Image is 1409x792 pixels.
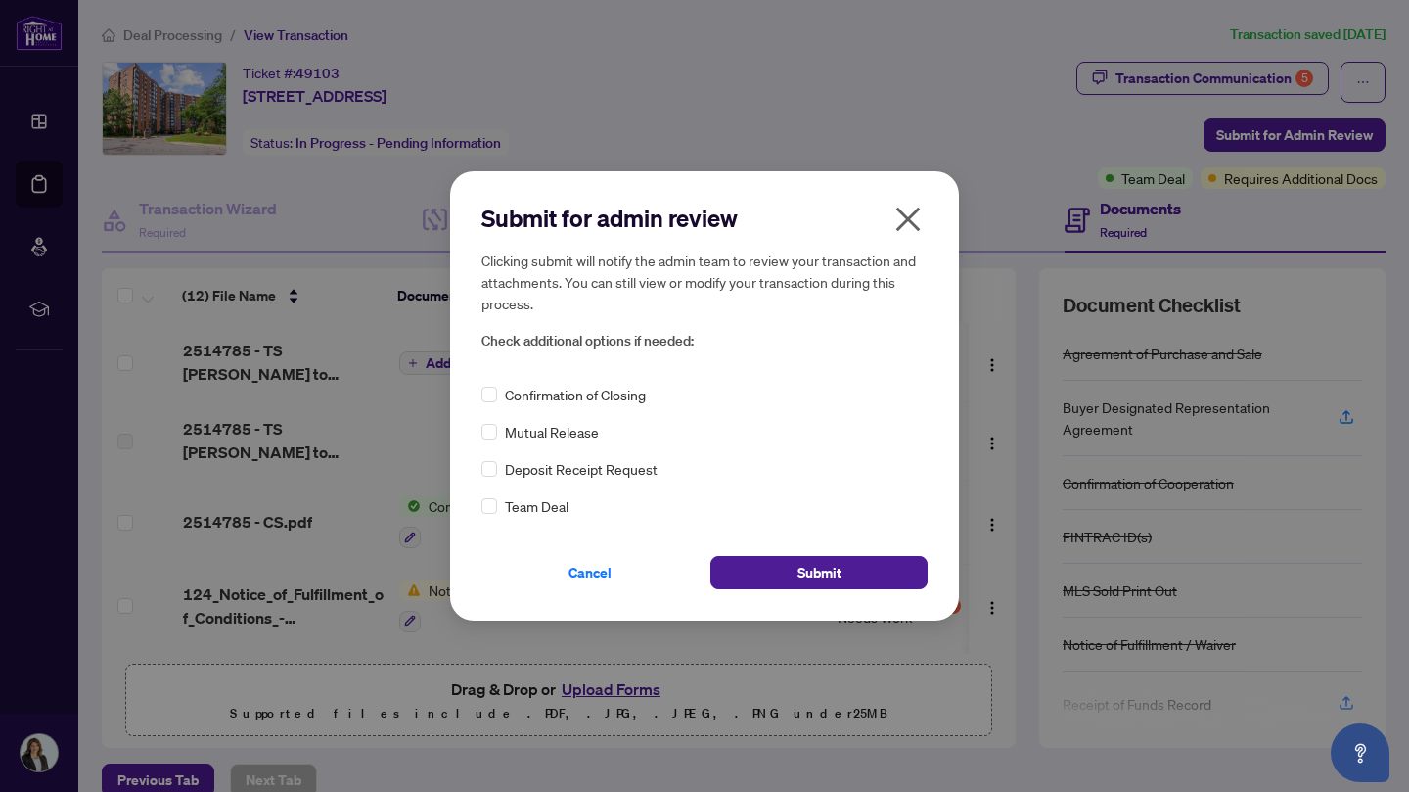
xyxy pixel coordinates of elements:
button: Open asap [1331,723,1389,782]
h5: Clicking submit will notify the admin team to review your transaction and attachments. You can st... [481,250,928,314]
span: Mutual Release [505,421,599,443]
span: Confirmation of Closing [505,384,646,405]
button: Submit [710,556,928,589]
h2: Submit for admin review [481,203,928,234]
span: Submit [797,557,841,588]
span: Team Deal [505,495,568,517]
span: Deposit Receipt Request [505,458,658,480]
span: close [892,204,924,235]
span: Check additional options if needed: [481,330,928,352]
span: Cancel [568,557,612,588]
button: Cancel [481,556,699,589]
